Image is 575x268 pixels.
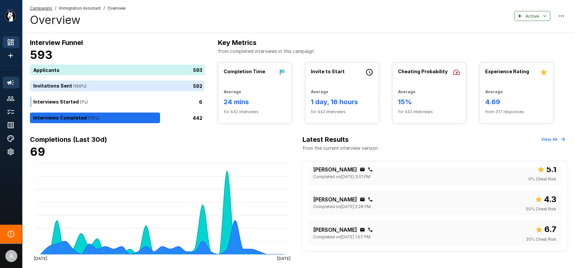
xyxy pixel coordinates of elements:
span: / [103,5,105,12]
span: Completed on [DATE] 2:28 PM [313,203,371,210]
button: Active [514,11,550,21]
span: 0 % Cheat Risk [528,176,556,182]
p: 6 [199,99,202,106]
div: Click to copy [368,227,373,232]
span: Immigration Assistant [59,5,101,12]
p: 593 [193,67,202,74]
tspan: [DATE] [34,256,47,261]
b: 4.3 [544,194,556,204]
b: 6.7 [544,224,556,234]
span: Overall score out of 10 [535,193,556,206]
div: Click to copy [360,227,365,232]
span: Overall score out of 10 [537,163,556,176]
span: 50 % Cheat Risk [526,206,556,212]
tspan: [DATE] [277,256,290,261]
b: Average [224,89,241,94]
div: Click to copy [360,167,365,172]
b: Key Metrics [218,39,257,47]
b: 5.1 [546,164,556,174]
p: [PERSON_NAME] [313,226,357,234]
b: 593 [30,48,53,62]
u: Campaigns [30,6,52,11]
p: from the current interview version [302,145,378,151]
span: 20 % Cheat Risk [526,236,556,243]
span: Overview [107,5,126,12]
b: Invite to Start [311,69,345,74]
b: Completion Time [224,69,265,74]
div: Click to copy [368,167,373,172]
b: Average [398,89,416,94]
button: View All [539,134,567,144]
p: [PERSON_NAME] [313,165,357,173]
span: for 442 interviews [398,109,461,115]
b: Experience Rating [485,69,529,74]
b: Cheating Probability [398,69,448,74]
h6: 1 day, 16 hours [311,97,373,107]
h6: 15% [398,97,461,107]
div: Click to copy [360,197,365,202]
b: Interview Funnel [30,39,83,47]
p: 592 [193,83,202,90]
b: Average [311,89,328,94]
span: for 442 interviews [224,109,286,115]
b: Completions (Last 30d) [30,135,107,143]
div: Click to copy [368,197,373,202]
span: Overall score out of 10 [535,223,556,236]
span: for 442 interviews [311,109,373,115]
b: Average [485,89,503,94]
span: Completed on [DATE] 1:07 PM [313,234,370,240]
h6: 24 mins [224,97,286,107]
span: / [55,5,56,12]
b: Latest Results [302,135,349,143]
h6: 4.69 [485,97,548,107]
p: [PERSON_NAME] [313,195,357,203]
b: 69 [30,145,45,158]
span: Completed on [DATE] 3:01 PM [313,173,370,180]
p: from completed interviews in this campaign [218,48,567,55]
h4: Overview [30,13,126,27]
p: 442 [193,115,202,122]
span: from 317 responses [485,109,548,115]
